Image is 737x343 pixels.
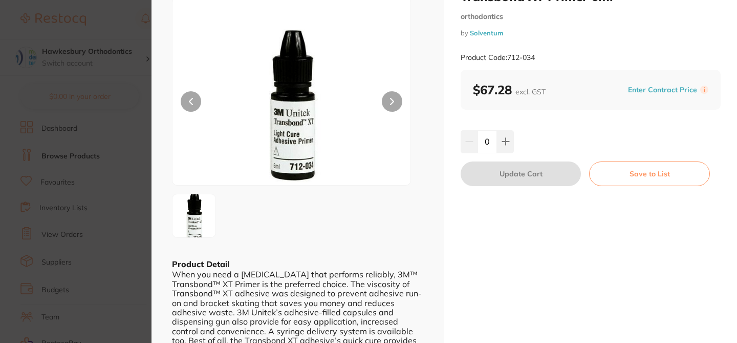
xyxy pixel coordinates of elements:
label: i [700,86,708,94]
button: Update Cart [461,162,581,186]
button: Enter Contract Price [625,85,700,95]
b: $67.28 [473,82,546,97]
button: Save to List [589,162,710,186]
small: Product Code: 712-034 [461,53,535,62]
img: Mi0wMzQtanBn [220,23,363,185]
span: excl. GST [515,87,546,96]
small: orthodontics [461,12,721,21]
small: by [461,29,721,37]
b: Product Detail [172,259,229,269]
img: Mi0wMzQtanBn [176,184,212,248]
a: Solventum [470,29,504,37]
